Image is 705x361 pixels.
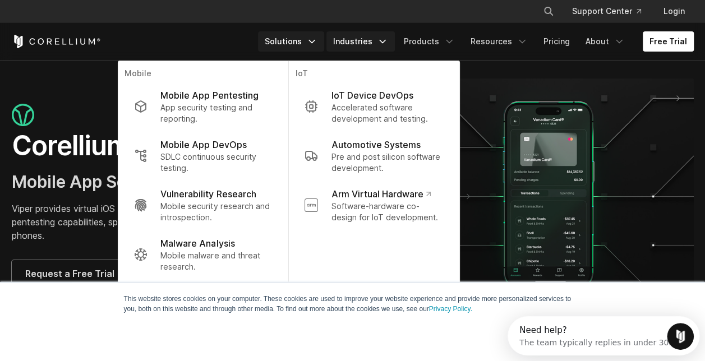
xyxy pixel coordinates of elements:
[331,187,430,201] p: Arm Virtual Hardware
[331,138,420,151] p: Automotive Systems
[258,31,694,52] div: Navigation Menu
[643,31,694,52] a: Free Trial
[12,18,169,30] div: The team typically replies in under 30m
[125,131,281,180] a: Mobile App DevOps SDLC continuous security testing.
[160,201,272,223] p: Mobile security research and introspection.
[529,1,694,21] div: Navigation Menu
[12,172,237,192] span: Mobile App Security Testing
[12,129,342,163] h1: Corellium Viper
[4,4,202,35] div: Open Intercom Messenger
[397,31,462,52] a: Products
[160,250,272,272] p: Mobile malware and threat research.
[160,138,246,151] p: Mobile App DevOps
[295,68,452,82] p: IoT
[508,316,699,355] iframe: Intercom live chat discovery launcher
[160,237,234,250] p: Malware Analysis
[655,1,694,21] a: Login
[258,31,324,52] a: Solutions
[326,31,395,52] a: Industries
[295,131,452,180] a: Automotive Systems Pre and post silicon software development.
[125,180,281,230] a: Vulnerability Research Mobile security research and introspection.
[667,323,694,350] iframe: Intercom live chat
[295,82,452,131] a: IoT Device DevOps Accelerated software development and testing.
[464,31,534,52] a: Resources
[12,104,34,127] img: viper_icon_large
[429,305,472,313] a: Privacy Policy.
[160,102,272,124] p: App security testing and reporting.
[125,230,281,279] a: Malware Analysis Mobile malware and threat research.
[125,82,281,131] a: Mobile App Pentesting App security testing and reporting.
[563,1,650,21] a: Support Center
[537,31,577,52] a: Pricing
[331,89,413,102] p: IoT Device DevOps
[12,10,169,18] div: Need help?
[579,31,632,52] a: About
[12,35,101,48] a: Corellium Home
[295,180,452,230] a: Arm Virtual Hardware Software-hardware co-design for IoT development.
[12,202,342,242] p: Viper provides virtual iOS and Android devices that enable mobile app pentesting capabilities, sp...
[331,102,443,124] p: Accelerated software development and testing.
[125,68,281,82] p: Mobile
[538,1,559,21] button: Search
[160,151,272,174] p: SDLC continuous security testing.
[331,151,443,174] p: Pre and post silicon software development.
[25,267,114,280] span: Request a Free Trial
[160,89,258,102] p: Mobile App Pentesting
[12,260,128,287] a: Request a Free Trial
[124,294,582,314] p: This website stores cookies on your computer. These cookies are used to improve your website expe...
[160,187,256,201] p: Vulnerability Research
[364,78,694,312] img: viper_hero
[331,201,443,223] p: Software-hardware co-design for IoT development.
